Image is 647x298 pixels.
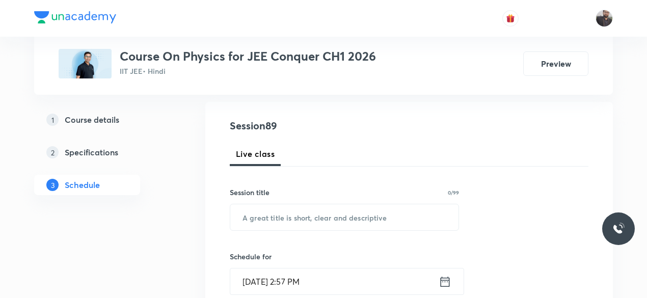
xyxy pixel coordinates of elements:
[502,10,519,26] button: avatar
[506,14,515,23] img: avatar
[34,110,173,130] a: 1Course details
[34,11,116,26] a: Company Logo
[523,51,588,76] button: Preview
[230,187,269,198] h6: Session title
[46,146,59,158] p: 2
[34,11,116,23] img: Company Logo
[230,251,459,262] h6: Schedule for
[612,223,625,235] img: ttu
[65,146,118,158] h5: Specifications
[120,49,376,64] h3: Course On Physics for JEE Conquer CH1 2026
[120,66,376,76] p: IIT JEE • Hindi
[59,49,112,78] img: A27F1338-0AA9-4FC1-8579-CC70879D038B_plus.png
[230,204,459,230] input: A great title is short, clear and descriptive
[65,179,100,191] h5: Schedule
[34,142,173,162] a: 2Specifications
[46,179,59,191] p: 3
[230,118,416,133] h4: Session 89
[236,148,275,160] span: Live class
[46,114,59,126] p: 1
[448,190,459,195] p: 0/99
[65,114,119,126] h5: Course details
[596,10,613,27] img: Vishal Choudhary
